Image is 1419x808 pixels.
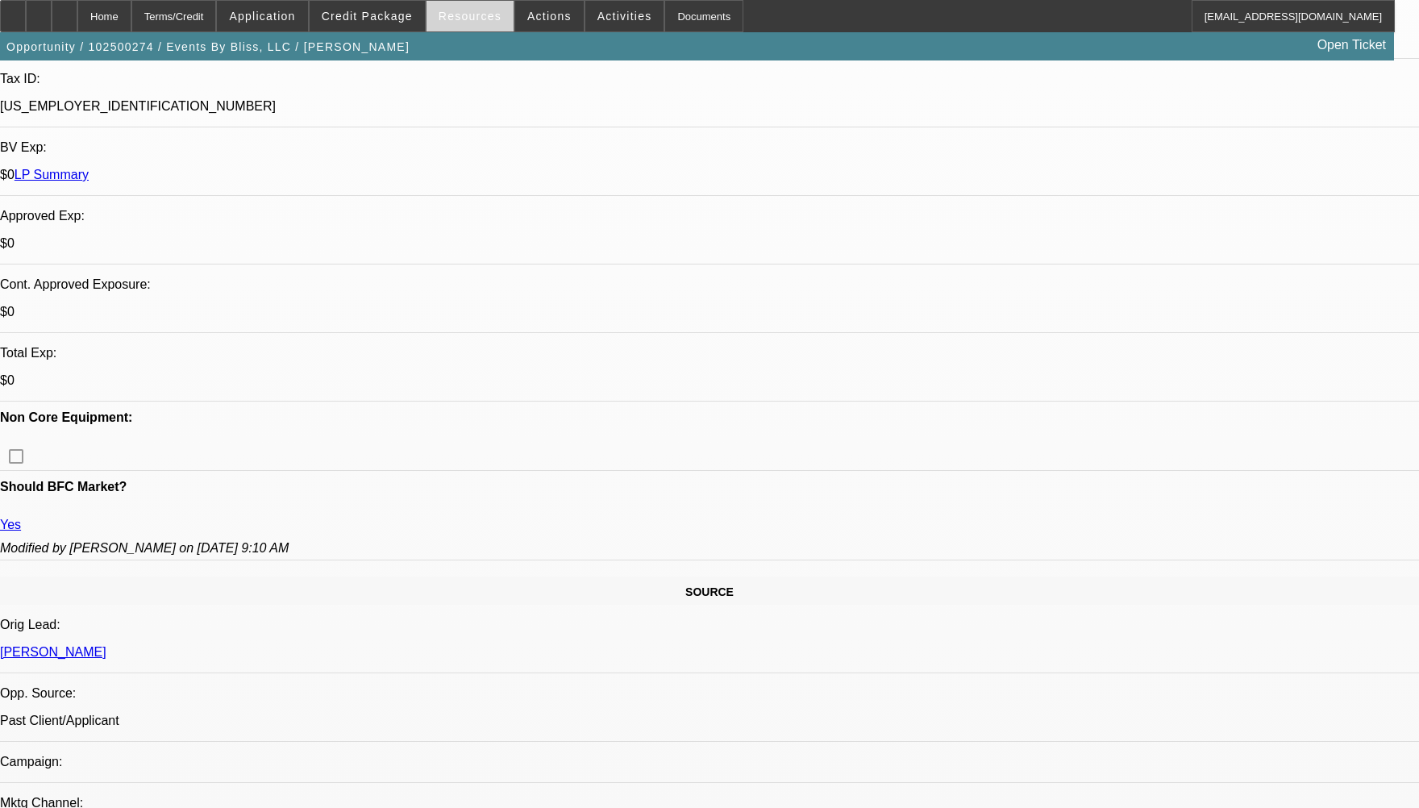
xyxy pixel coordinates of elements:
[439,10,501,23] span: Resources
[322,10,413,23] span: Credit Package
[15,168,89,181] a: LP Summary
[217,1,307,31] button: Application
[685,585,734,598] span: SOURCE
[1311,31,1392,59] a: Open Ticket
[515,1,584,31] button: Actions
[427,1,514,31] button: Resources
[585,1,664,31] button: Activities
[6,40,410,53] span: Opportunity / 102500274 / Events By Bliss, LLC / [PERSON_NAME]
[527,10,572,23] span: Actions
[229,10,295,23] span: Application
[310,1,425,31] button: Credit Package
[597,10,652,23] span: Activities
